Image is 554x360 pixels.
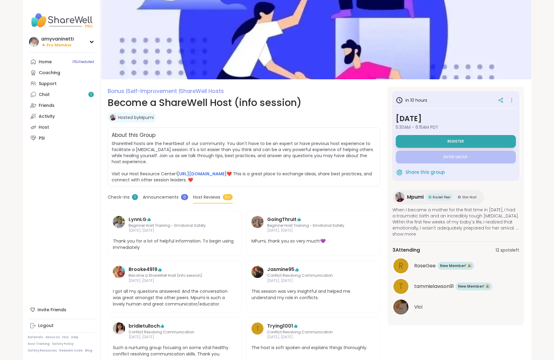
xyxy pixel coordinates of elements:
span: [DATE], [DATE] [267,335,359,340]
a: Activity [28,111,95,122]
span: RoseGee [414,262,436,269]
span: Beginner Host Training - Emotional Safety [129,223,221,228]
iframe: Spotlight [89,71,94,76]
span: 12 spots left [496,247,519,253]
span: [DATE], [DATE] [129,228,221,233]
span: 5:30AM - 6:15AM PDT [396,124,516,130]
span: Such a nurturing group focusing on some vital healthy conflict resolving communication skills. Th... [113,345,237,357]
span: 3 Attending [392,246,420,254]
span: [DATE], [DATE] [267,278,359,283]
button: Enter group [396,151,516,163]
span: ShareWell hosts are the heartbeat of our community. You don't have to be an expert or have previo... [112,140,373,183]
a: Brooke4919 [113,266,125,283]
span: Conflict Resolving Communication [267,273,359,278]
a: Redeem Code [59,348,83,353]
img: Star Host [458,196,461,199]
img: Jasmine95 [251,266,264,278]
div: amyvaninetti [41,36,74,42]
span: Self-Improvement | [127,87,180,95]
a: Chat1 [28,89,95,100]
a: bridietulloch [129,322,160,330]
span: New Member! 🎉 [458,284,490,289]
a: Home11Scheduled [28,56,95,67]
a: Referrals [28,335,43,339]
div: Chat [39,92,50,98]
div: Support [39,81,57,87]
h3: in 10 hours [396,97,427,104]
img: Brooke4919 [113,266,125,278]
span: [DATE], [DATE] [129,278,221,283]
span: 1 [90,92,92,97]
span: 5+ [223,194,233,200]
h1: Become a ShareWell Host (info session) [108,95,380,110]
span: Star Host [462,195,477,200]
a: [URL][DOMAIN_NAME] [177,171,227,177]
span: Vici [414,303,422,311]
div: Invite Friends [28,304,95,315]
span: Check-ins [108,194,129,200]
img: amyvaninetti [29,37,39,47]
a: Host Training [28,342,50,346]
div: Activity [39,114,55,120]
h3: [DATE] [396,113,516,124]
a: Brooke4919 [129,266,157,273]
a: ViciVici [392,299,519,315]
span: tammielawson91 [414,283,454,290]
a: PSI [28,133,95,144]
span: Beginner Host Training - Emotional Safety [267,223,359,228]
a: bridietulloch [113,322,125,340]
span: Thank you for a lot of helpful information. To begin using immediately [113,238,237,251]
img: ShareWell Logomark [396,169,403,176]
span: Host Reviews [193,194,220,200]
div: Friends [39,103,54,109]
span: Conflict Resolving Communication [267,330,359,335]
img: Mpumi [395,192,405,202]
a: Safety Resources [28,348,57,353]
span: When I became a mother for the first time in [DATE], I had a traumatic birth and an incredibly to... [392,207,519,231]
span: Become a ShareWell Host (info session) [129,273,221,278]
img: ShareWell Nav Logo [28,10,95,31]
span: Pro Member [47,43,72,48]
a: Blog [85,348,92,353]
a: Logout [28,320,95,331]
a: Help [71,335,78,339]
img: Vici [393,299,408,315]
span: Announcements [143,194,179,200]
a: LynnLG [129,216,146,223]
a: GoingThruIt [267,216,297,223]
a: MpumiMpumiRocket PeerRocket PeerStar HostStar Host [392,190,484,204]
span: ShareWell Hosts [180,87,224,95]
img: GoingThruIt [251,216,264,228]
div: Logout [38,323,54,329]
img: LynnLG [113,216,125,228]
span: R [398,260,403,272]
span: 11 Scheduled [72,59,94,64]
img: Rocket Peer [428,196,431,199]
div: Host [39,124,49,130]
img: bridietulloch [113,322,125,335]
button: Share this group [396,166,445,179]
a: RRoseGeeNew Member! 🎉 [392,257,519,274]
a: LynnLG [113,216,125,233]
div: Coaching [39,70,60,76]
span: I got all my questions answered. And the conversation was great amongst the other peers. Mpumi is... [113,288,237,307]
span: New Member! 🎉 [440,263,472,269]
span: [DATE], [DATE] [129,335,221,340]
span: 1 [132,194,138,200]
span: T [256,324,259,333]
span: 0 [181,194,188,200]
h2: About this Group [112,131,156,139]
button: Register [396,135,516,148]
a: About Us [45,335,60,339]
a: FAQ [62,335,69,339]
span: Mpumi [407,193,424,201]
a: Hosted byMpumi [118,114,154,121]
a: Jasmine95 [267,266,294,273]
span: The host is soft spoken and explains things thoroughly. [251,345,375,351]
span: Register [447,139,464,144]
a: ttammielawson91New Member! 🎉 [392,278,519,295]
span: This session was very insightful and helped me understand my role in conflicts. [251,288,375,301]
img: Mpumi [110,114,116,121]
span: show more [392,231,519,237]
a: Trying1001 [267,322,293,330]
